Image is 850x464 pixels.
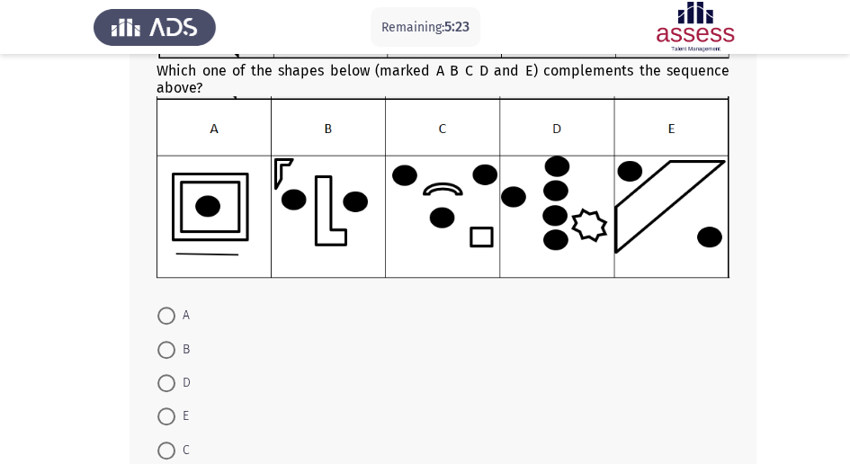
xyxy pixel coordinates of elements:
img: Assessment logo of Assessment En (Focus & 16PD) [634,2,756,52]
img: UkFYYV8wOTRfQi5wbmcxNjkxMzMzNDQ3OTcw.png [157,96,729,278]
span: E [175,406,189,427]
img: Assess Talent Management logo [94,2,216,52]
span: A [175,305,190,326]
span: C [175,440,190,461]
p: Remaining: [381,16,470,39]
span: D [175,372,191,394]
span: B [175,339,190,361]
span: 5:23 [444,18,470,35]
